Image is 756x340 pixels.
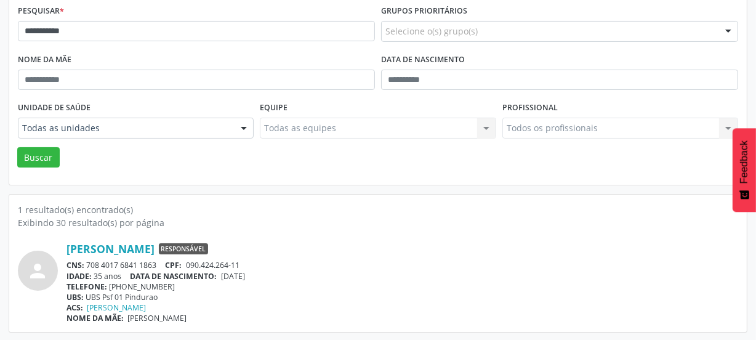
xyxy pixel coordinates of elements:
div: UBS Psf 01 Pindurao [66,292,738,302]
span: Todas as unidades [22,122,228,134]
label: Data de nascimento [381,51,465,70]
label: Grupos prioritários [381,2,467,21]
span: CNS: [66,260,84,270]
span: TELEFONE: [66,281,107,292]
span: IDADE: [66,271,92,281]
span: CPF: [166,260,182,270]
div: 1 resultado(s) encontrado(s) [18,203,738,216]
div: 708 4017 6841 1863 [66,260,738,270]
a: [PERSON_NAME] [66,242,155,256]
span: Responsável [159,243,208,254]
label: Nome da mãe [18,51,71,70]
i: person [27,260,49,282]
span: Selecione o(s) grupo(s) [385,25,478,38]
a: [PERSON_NAME] [87,302,147,313]
span: DATA DE NASCIMENTO: [131,271,217,281]
span: UBS: [66,292,84,302]
button: Buscar [17,147,60,168]
label: Unidade de saúde [18,99,90,118]
label: Profissional [502,99,558,118]
span: NOME DA MÃE: [66,313,124,323]
div: Exibindo 30 resultado(s) por página [18,216,738,229]
div: 35 anos [66,271,738,281]
span: [DATE] [221,271,245,281]
span: 090.424.264-11 [186,260,239,270]
span: [PERSON_NAME] [128,313,187,323]
div: [PHONE_NUMBER] [66,281,738,292]
button: Feedback - Mostrar pesquisa [733,128,756,212]
span: Feedback [739,140,750,184]
span: ACS: [66,302,83,313]
label: Equipe [260,99,288,118]
label: Pesquisar [18,2,64,21]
